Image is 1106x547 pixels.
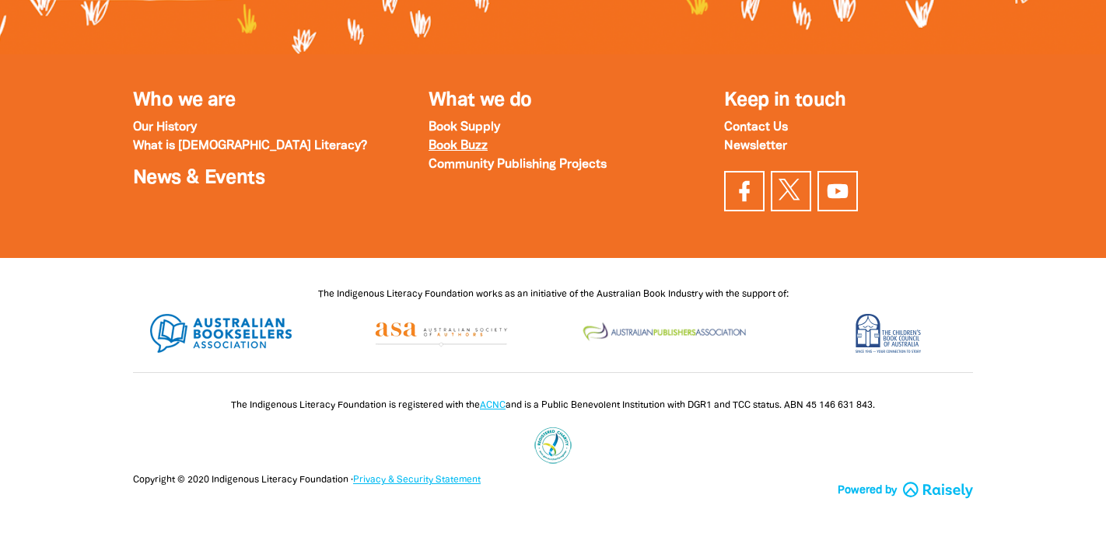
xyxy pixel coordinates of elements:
[429,92,532,110] a: What we do
[724,122,788,133] a: Contact Us
[429,159,607,170] a: Community Publishing Projects
[429,141,488,152] a: Book Buzz
[817,171,858,211] a: Find us on YouTube
[231,401,875,409] span: The Indigenous Literacy Foundation is registered with the and is a Public Benevolent Institution ...
[429,122,500,133] a: Book Supply
[353,476,481,484] a: Privacy & Security Statement
[724,141,787,152] a: Newsletter
[480,401,506,409] a: ACNC
[724,171,765,211] a: Visit our facebook page
[133,122,197,133] a: Our History
[318,290,789,298] span: The Indigenous Literacy Foundation works as an initiative of the Australian Book Industry with th...
[724,92,846,110] span: Keep in touch
[771,171,811,211] a: Find us on Twitter
[838,483,973,499] a: Powered by
[133,141,367,152] a: What is [DEMOGRAPHIC_DATA] Literacy?
[133,92,236,110] a: Who we are
[133,169,264,187] a: News & Events
[133,476,481,484] span: Copyright © 2020 Indigenous Literacy Foundation ·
